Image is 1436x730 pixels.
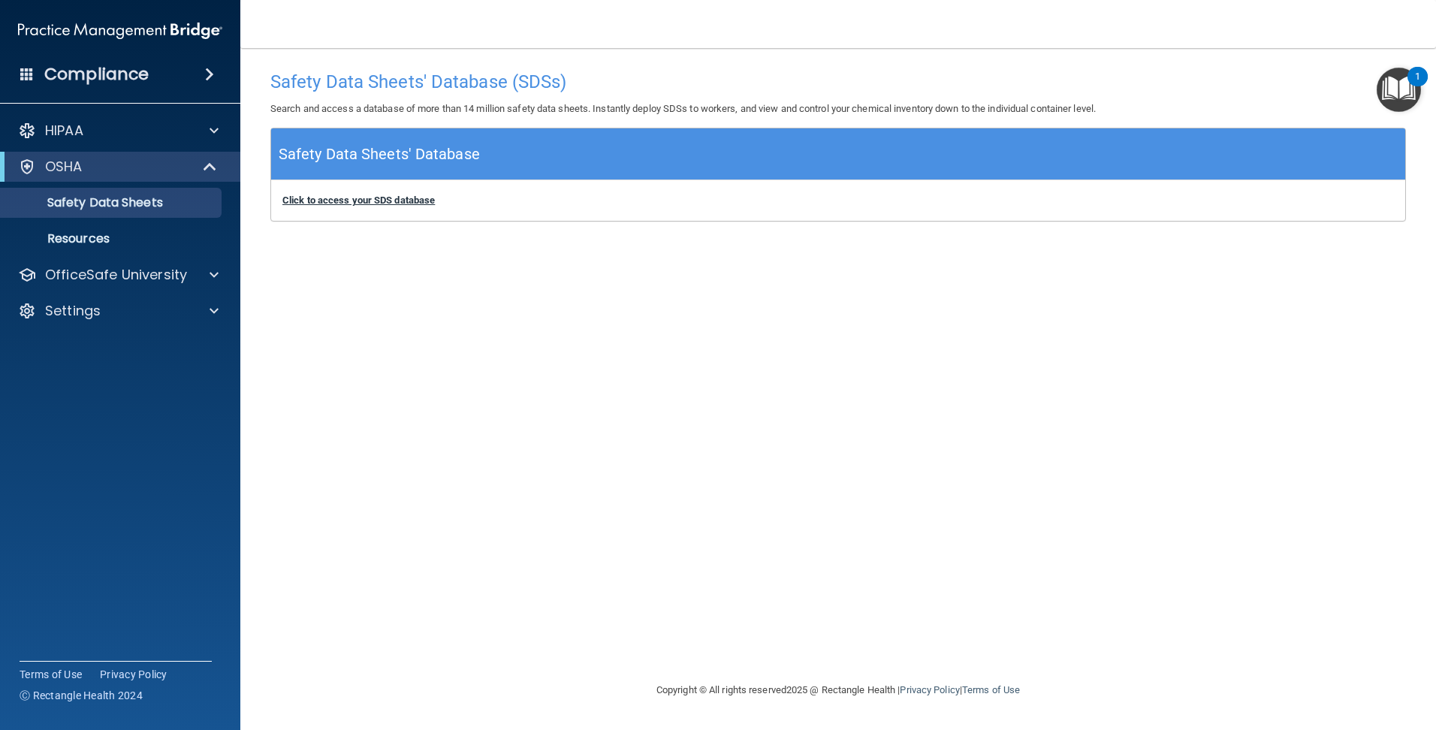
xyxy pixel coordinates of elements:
[45,302,101,320] p: Settings
[282,195,435,206] a: Click to access your SDS database
[270,72,1406,92] h4: Safety Data Sheets' Database (SDSs)
[20,667,82,682] a: Terms of Use
[45,266,187,284] p: OfficeSafe University
[564,666,1112,714] div: Copyright © All rights reserved 2025 @ Rectangle Health | |
[45,158,83,176] p: OSHA
[18,158,218,176] a: OSHA
[1415,77,1420,96] div: 1
[10,231,215,246] p: Resources
[18,266,219,284] a: OfficeSafe University
[270,100,1406,118] p: Search and access a database of more than 14 million safety data sheets. Instantly deploy SDSs to...
[279,141,480,167] h5: Safety Data Sheets' Database
[44,64,149,85] h4: Compliance
[18,302,219,320] a: Settings
[10,195,215,210] p: Safety Data Sheets
[18,122,219,140] a: HIPAA
[962,684,1020,695] a: Terms of Use
[45,122,83,140] p: HIPAA
[20,688,143,703] span: Ⓒ Rectangle Health 2024
[1176,623,1418,683] iframe: Drift Widget Chat Controller
[100,667,167,682] a: Privacy Policy
[900,684,959,695] a: Privacy Policy
[1377,68,1421,112] button: Open Resource Center, 1 new notification
[18,16,222,46] img: PMB logo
